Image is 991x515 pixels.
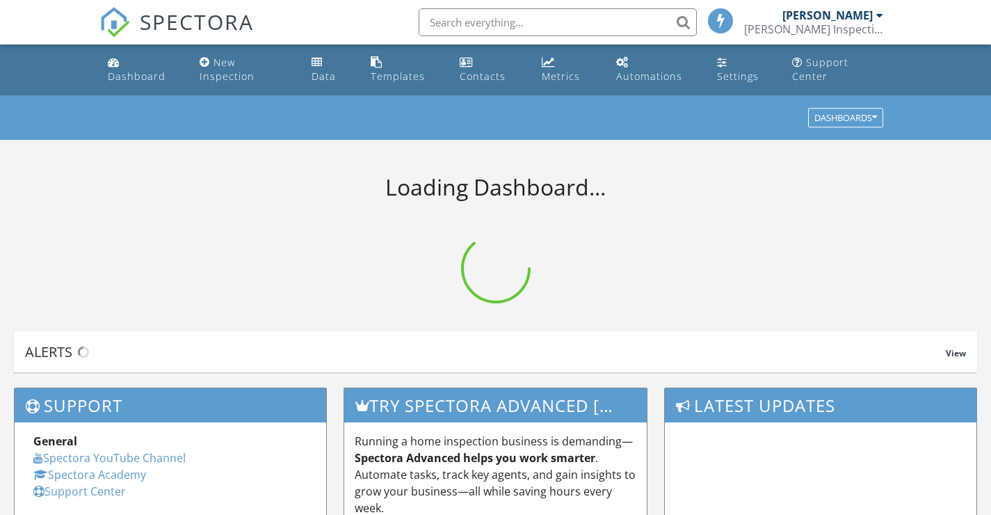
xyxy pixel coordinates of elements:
[108,70,166,83] div: Dashboard
[808,109,883,128] button: Dashboards
[454,50,525,90] a: Contacts
[306,50,354,90] a: Data
[744,22,883,36] div: Top Rank Inspections
[365,50,443,90] a: Templates
[102,50,183,90] a: Dashboard
[787,50,889,90] a: Support Center
[33,434,77,449] strong: General
[542,70,580,83] div: Metrics
[717,70,759,83] div: Settings
[99,7,130,38] img: The Best Home Inspection Software - Spectora
[140,7,254,36] span: SPECTORA
[355,450,595,466] strong: Spectora Advanced helps you work smarter
[33,484,126,499] a: Support Center
[460,70,506,83] div: Contacts
[33,467,146,482] a: Spectora Academy
[312,70,336,83] div: Data
[814,113,877,123] div: Dashboards
[25,342,946,361] div: Alerts
[782,8,873,22] div: [PERSON_NAME]
[194,50,295,90] a: New Inspection
[611,50,700,90] a: Automations (Basic)
[536,50,599,90] a: Metrics
[616,70,682,83] div: Automations
[371,70,425,83] div: Templates
[792,56,848,83] div: Support Center
[419,8,697,36] input: Search everything...
[344,388,647,422] h3: Try spectora advanced [DATE]
[15,388,326,422] h3: Support
[665,388,976,422] h3: Latest Updates
[99,19,254,48] a: SPECTORA
[200,56,255,83] div: New Inspection
[33,450,186,466] a: Spectora YouTube Channel
[711,50,775,90] a: Settings
[946,347,966,359] span: View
